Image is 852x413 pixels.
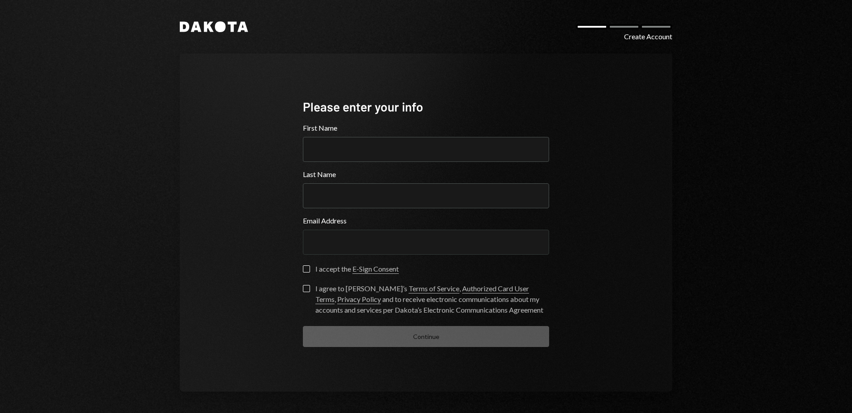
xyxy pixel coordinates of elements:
button: I agree to [PERSON_NAME]’s Terms of Service, Authorized Card User Terms, Privacy Policy and to re... [303,285,310,292]
button: I accept the E-Sign Consent [303,265,310,273]
label: Last Name [303,169,549,180]
label: First Name [303,123,549,133]
div: Create Account [624,31,672,42]
a: Terms of Service [409,284,459,293]
a: Authorized Card User Terms [315,284,529,304]
label: Email Address [303,215,549,226]
div: I agree to [PERSON_NAME]’s , , and to receive electronic communications about my accounts and ser... [315,283,549,315]
div: I accept the [315,264,399,274]
a: E-Sign Consent [352,264,399,274]
div: Please enter your info [303,98,549,116]
a: Privacy Policy [337,295,381,304]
